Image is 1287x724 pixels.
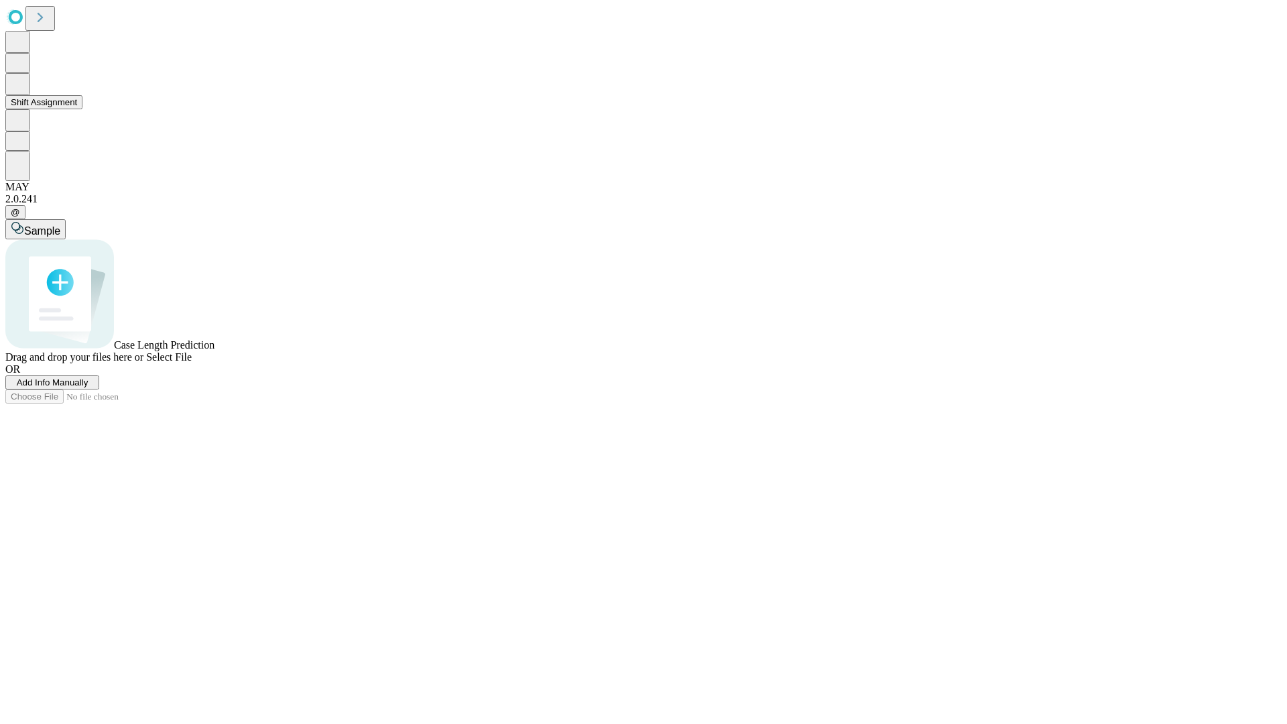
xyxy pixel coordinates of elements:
[5,181,1282,193] div: MAY
[146,351,192,363] span: Select File
[24,225,60,237] span: Sample
[5,351,143,363] span: Drag and drop your files here or
[11,207,20,217] span: @
[5,193,1282,205] div: 2.0.241
[17,377,88,387] span: Add Info Manually
[5,375,99,389] button: Add Info Manually
[114,339,214,351] span: Case Length Prediction
[5,205,25,219] button: @
[5,219,66,239] button: Sample
[5,95,82,109] button: Shift Assignment
[5,363,20,375] span: OR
